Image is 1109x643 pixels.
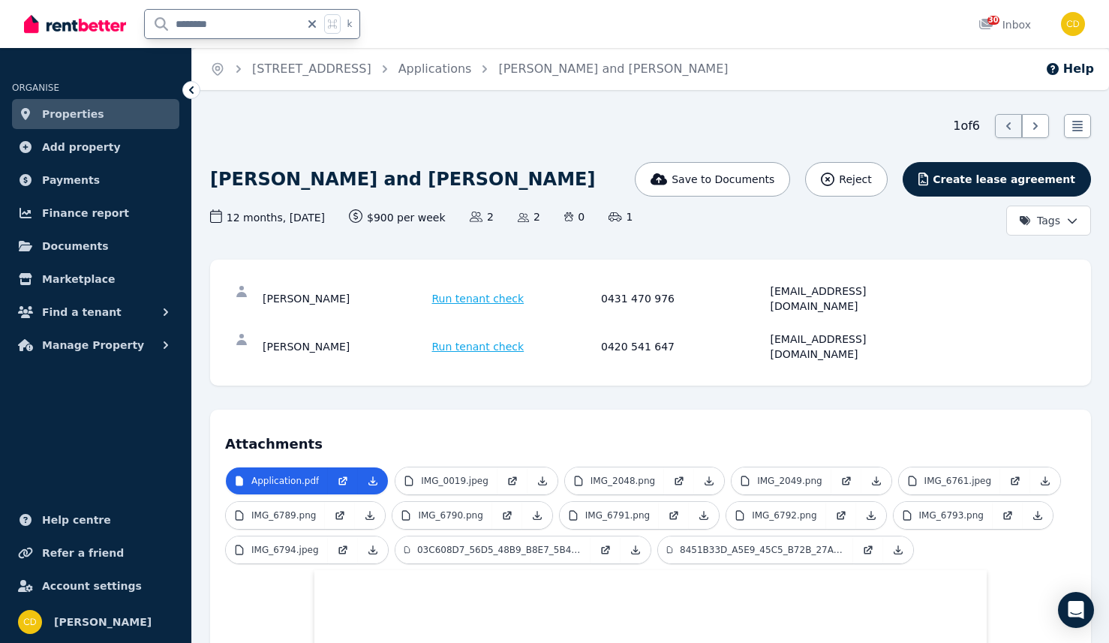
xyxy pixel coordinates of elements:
[42,577,142,595] span: Account settings
[591,475,655,487] p: IMG_2048.png
[12,330,179,360] button: Manage Property
[42,237,109,255] span: Documents
[694,467,724,494] a: Download Attachment
[12,571,179,601] a: Account settings
[226,467,328,494] a: Application.pdf
[680,544,843,556] p: 8451B33D_A5E9_45C5_B72B_27AF5105BA57.jpeg
[1061,12,1085,36] img: Chris Dimitropoulos
[899,467,1001,494] a: IMG_6761.jpeg
[12,83,59,93] span: ORGANISE
[358,467,388,494] a: Download Attachment
[252,62,371,76] a: [STREET_ADDRESS]
[609,209,633,224] span: 1
[226,502,325,529] a: IMG_6789.png
[839,172,871,187] span: Reject
[560,502,659,529] a: IMG_6791.png
[565,467,664,494] a: IMG_2048.png
[349,209,446,225] span: $900 per week
[432,291,524,306] span: Run tenant check
[42,171,100,189] span: Payments
[12,538,179,568] a: Refer a friend
[12,99,179,129] a: Properties
[933,172,1075,187] span: Create lease agreement
[1058,592,1094,628] div: Open Intercom Messenger
[12,132,179,162] a: Add property
[328,536,358,563] a: Open in new Tab
[421,475,488,487] p: IMG_0019.jpeg
[1045,60,1094,78] button: Help
[492,502,522,529] a: Open in new Tab
[12,231,179,261] a: Documents
[978,17,1031,32] div: Inbox
[347,18,352,30] span: k
[12,297,179,327] button: Find a tenant
[42,511,111,529] span: Help centre
[664,467,694,494] a: Open in new Tab
[251,475,319,487] p: Application.pdf
[470,209,494,224] span: 2
[210,209,325,225] span: 12 months , [DATE]
[498,62,728,76] a: [PERSON_NAME] and [PERSON_NAME]
[251,544,319,556] p: IMG_6794.jpeg
[417,544,582,556] p: 03C608D7_56D5_48B9_B8E7_5B4E82428B93.jpeg
[689,502,719,529] a: Download Attachment
[42,336,144,354] span: Manage Property
[12,165,179,195] a: Payments
[418,509,482,521] p: IMG_6790.png
[771,332,936,362] div: [EMAIL_ADDRESS][DOMAIN_NAME]
[325,502,355,529] a: Open in new Tab
[42,270,115,288] span: Marketplace
[42,303,122,321] span: Find a tenant
[522,502,552,529] a: Download Attachment
[732,467,831,494] a: IMG_2049.png
[392,502,491,529] a: IMG_6790.png
[752,509,816,521] p: IMG_6792.png
[42,138,121,156] span: Add property
[919,509,984,521] p: IMG_6793.png
[24,13,126,35] img: RentBetter
[42,105,104,123] span: Properties
[757,475,822,487] p: IMG_2049.png
[585,509,650,521] p: IMG_6791.png
[826,502,856,529] a: Open in new Tab
[395,536,591,563] a: 03C608D7_56D5_48B9_B8E7_5B4E82428B93.jpeg
[856,502,886,529] a: Download Attachment
[591,536,621,563] a: Open in new Tab
[210,167,595,191] h1: [PERSON_NAME] and [PERSON_NAME]
[659,502,689,529] a: Open in new Tab
[263,284,428,314] div: [PERSON_NAME]
[527,467,558,494] a: Download Attachment
[12,198,179,228] a: Finance report
[658,536,853,563] a: 8451B33D_A5E9_45C5_B72B_27AF5105BA57.jpeg
[993,502,1023,529] a: Open in new Tab
[42,544,124,562] span: Refer a friend
[564,209,585,224] span: 0
[226,536,328,563] a: IMG_6794.jpeg
[771,284,936,314] div: [EMAIL_ADDRESS][DOMAIN_NAME]
[853,536,883,563] a: Open in new Tab
[924,475,992,487] p: IMG_6761.jpeg
[18,610,42,634] img: Chris Dimitropoulos
[263,332,428,362] div: [PERSON_NAME]
[518,209,540,224] span: 2
[12,264,179,294] a: Marketplace
[12,505,179,535] a: Help centre
[903,162,1091,197] button: Create lease agreement
[497,467,527,494] a: Open in new Tab
[42,204,129,222] span: Finance report
[192,48,746,90] nav: Breadcrumb
[355,502,385,529] a: Download Attachment
[1006,206,1091,236] button: Tags
[432,339,524,354] span: Run tenant check
[672,172,774,187] span: Save to Documents
[54,613,152,631] span: [PERSON_NAME]
[395,467,497,494] a: IMG_0019.jpeg
[635,162,791,197] button: Save to Documents
[987,16,999,25] span: 30
[398,62,472,76] a: Applications
[726,502,825,529] a: IMG_6792.png
[831,467,861,494] a: Open in new Tab
[861,467,891,494] a: Download Attachment
[328,467,358,494] a: Open in new Tab
[953,117,980,135] span: 1 of 6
